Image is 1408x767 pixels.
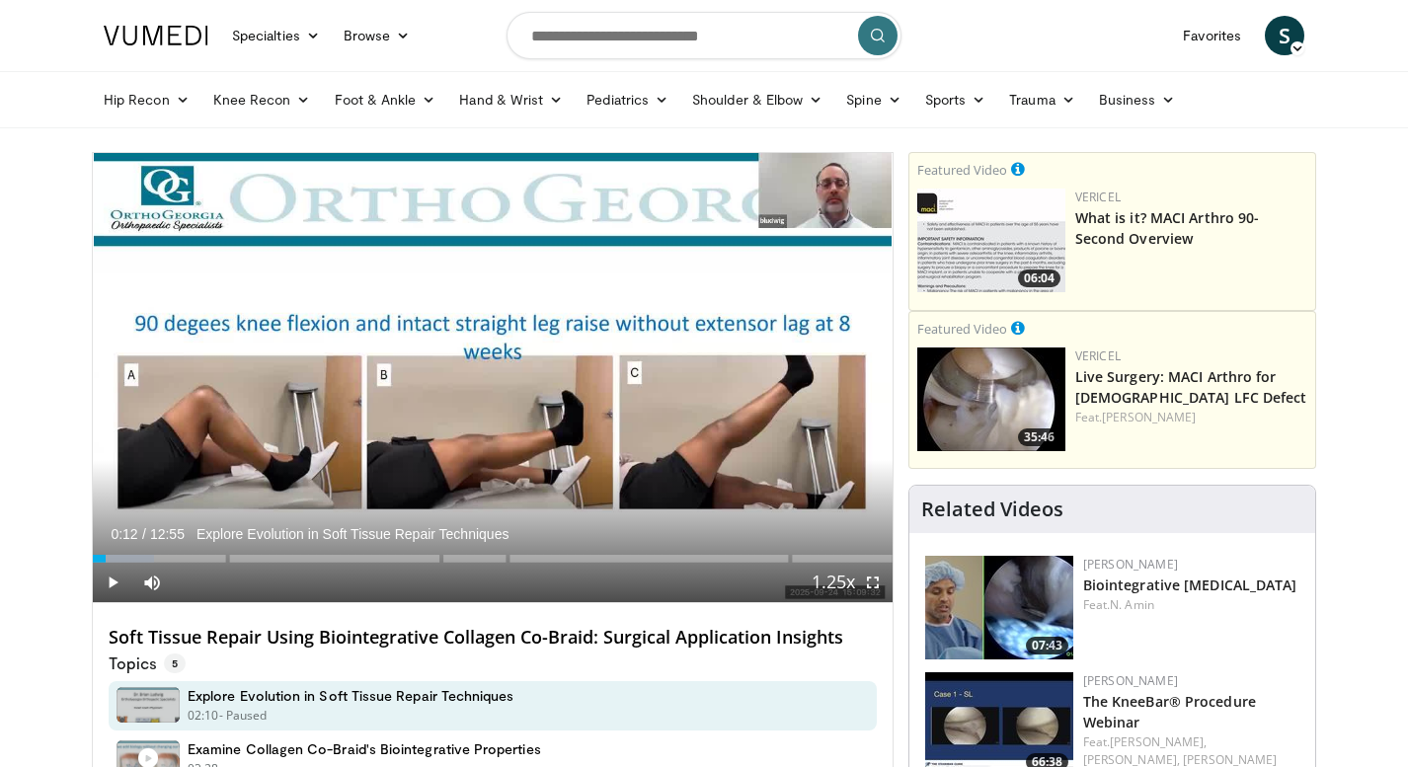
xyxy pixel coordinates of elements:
a: N. Amin [1110,596,1154,613]
a: Foot & Ankle [323,80,448,119]
img: aa6cc8ed-3dbf-4b6a-8d82-4a06f68b6688.150x105_q85_crop-smart_upscale.jpg [917,189,1065,292]
h4: Explore Evolution in Soft Tissue Repair Techniques [188,687,514,705]
p: - Paused [219,707,268,725]
div: Feat. [1075,409,1307,426]
a: Trauma [997,80,1087,119]
a: Shoulder & Elbow [680,80,834,119]
div: Feat. [1083,596,1299,614]
span: 5 [164,653,186,673]
div: Progress Bar [93,555,893,563]
input: Search topics, interventions [507,12,901,59]
a: [PERSON_NAME] [1083,672,1178,689]
span: 0:12 [111,526,137,542]
p: Topics [109,653,186,673]
a: 35:46 [917,347,1065,451]
a: Biointegrative [MEDICAL_DATA] [1083,575,1297,594]
img: eb023345-1e2d-4374-a840-ddbc99f8c97c.150x105_q85_crop-smart_upscale.jpg [917,347,1065,451]
a: Hip Recon [92,80,201,119]
h4: Soft Tissue Repair Using Biointegrative Collagen Co-Braid: Surgical Application Insights [109,627,877,649]
small: Featured Video [917,320,1007,338]
a: Hand & Wrist [447,80,575,119]
a: The KneeBar® Procedure Webinar [1083,692,1256,731]
a: [PERSON_NAME] [1083,556,1178,573]
span: 06:04 [1018,269,1060,287]
a: Sports [913,80,998,119]
button: Mute [132,563,172,602]
button: Fullscreen [853,563,893,602]
span: 12:55 [150,526,185,542]
video-js: Video Player [93,153,893,603]
h4: Related Videos [921,498,1063,521]
img: VuMedi Logo [104,26,208,45]
a: 06:04 [917,189,1065,292]
a: Specialties [220,16,332,55]
span: Explore Evolution in Soft Tissue Repair Techniques [196,525,508,543]
a: Favorites [1171,16,1253,55]
span: 35:46 [1018,428,1060,446]
span: 07:43 [1026,637,1068,654]
a: Browse [332,16,423,55]
a: Business [1087,80,1188,119]
button: Play [93,563,132,602]
p: 02:10 [188,707,219,725]
a: S [1265,16,1304,55]
small: Featured Video [917,161,1007,179]
a: Vericel [1075,189,1121,205]
button: Playback Rate [814,563,853,602]
a: Spine [834,80,912,119]
h4: Examine Collagen Co-Braid's Biointegrative Properties [188,740,541,758]
a: Pediatrics [575,80,680,119]
a: Vericel [1075,347,1121,364]
img: 3fbd5ba4-9555-46dd-8132-c1644086e4f5.150x105_q85_crop-smart_upscale.jpg [925,556,1073,659]
span: / [142,526,146,542]
a: Live Surgery: MACI Arthro for [DEMOGRAPHIC_DATA] LFC Defect [1075,367,1307,407]
a: [PERSON_NAME] [1102,409,1196,425]
a: What is it? MACI Arthro 90-Second Overview [1075,208,1260,248]
a: 07:43 [925,556,1073,659]
a: [PERSON_NAME], [1110,733,1207,750]
a: Knee Recon [201,80,323,119]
